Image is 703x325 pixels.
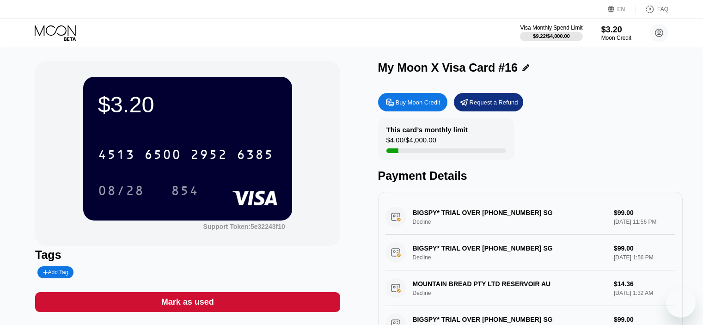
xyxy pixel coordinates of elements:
[190,148,227,163] div: 2952
[454,93,523,111] div: Request a Refund
[144,148,181,163] div: 6500
[608,5,636,14] div: EN
[533,33,570,39] div: $9.22 / $4,000.00
[657,6,668,12] div: FAQ
[601,25,631,35] div: $3.20
[636,5,668,14] div: FAQ
[378,93,447,111] div: Buy Moon Credit
[378,61,518,74] div: My Moon X Visa Card #16
[92,143,279,166] div: 4513650029526385
[386,136,436,148] div: $4.00 / $4,000.00
[237,148,274,163] div: 6385
[470,98,518,106] div: Request a Refund
[98,184,144,199] div: 08/28
[203,223,285,230] div: Support Token: 5e32243f10
[520,25,582,41] div: Visa Monthly Spend Limit$9.22/$4,000.00
[386,126,468,134] div: This card’s monthly limit
[666,288,696,318] iframe: Кнопка запуска окна обмена сообщениями
[43,269,68,276] div: Add Tag
[37,266,73,278] div: Add Tag
[98,92,277,117] div: $3.20
[35,292,340,312] div: Mark as used
[378,169,683,183] div: Payment Details
[203,223,285,230] div: Support Token:5e32243f10
[601,35,631,41] div: Moon Credit
[520,25,582,31] div: Visa Monthly Spend Limit
[91,179,151,202] div: 08/28
[98,148,135,163] div: 4513
[164,179,206,202] div: 854
[35,248,340,262] div: Tags
[171,184,199,199] div: 854
[396,98,440,106] div: Buy Moon Credit
[601,25,631,41] div: $3.20Moon Credit
[161,297,214,307] div: Mark as used
[617,6,625,12] div: EN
